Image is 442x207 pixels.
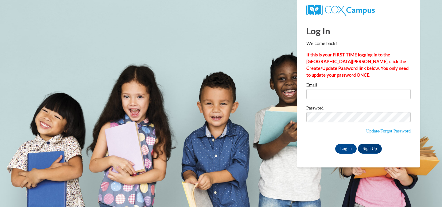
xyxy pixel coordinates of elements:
input: Log In [335,144,357,154]
a: Update/Forgot Password [366,128,411,133]
h1: Log In [306,25,411,37]
img: COX Campus [306,5,375,16]
a: Sign Up [358,144,382,154]
label: Password [306,106,411,112]
p: Welcome back! [306,40,411,47]
a: COX Campus [306,7,375,12]
strong: If this is your FIRST TIME logging in to the [GEOGRAPHIC_DATA][PERSON_NAME], click the Create/Upd... [306,52,409,78]
label: Email [306,83,411,89]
